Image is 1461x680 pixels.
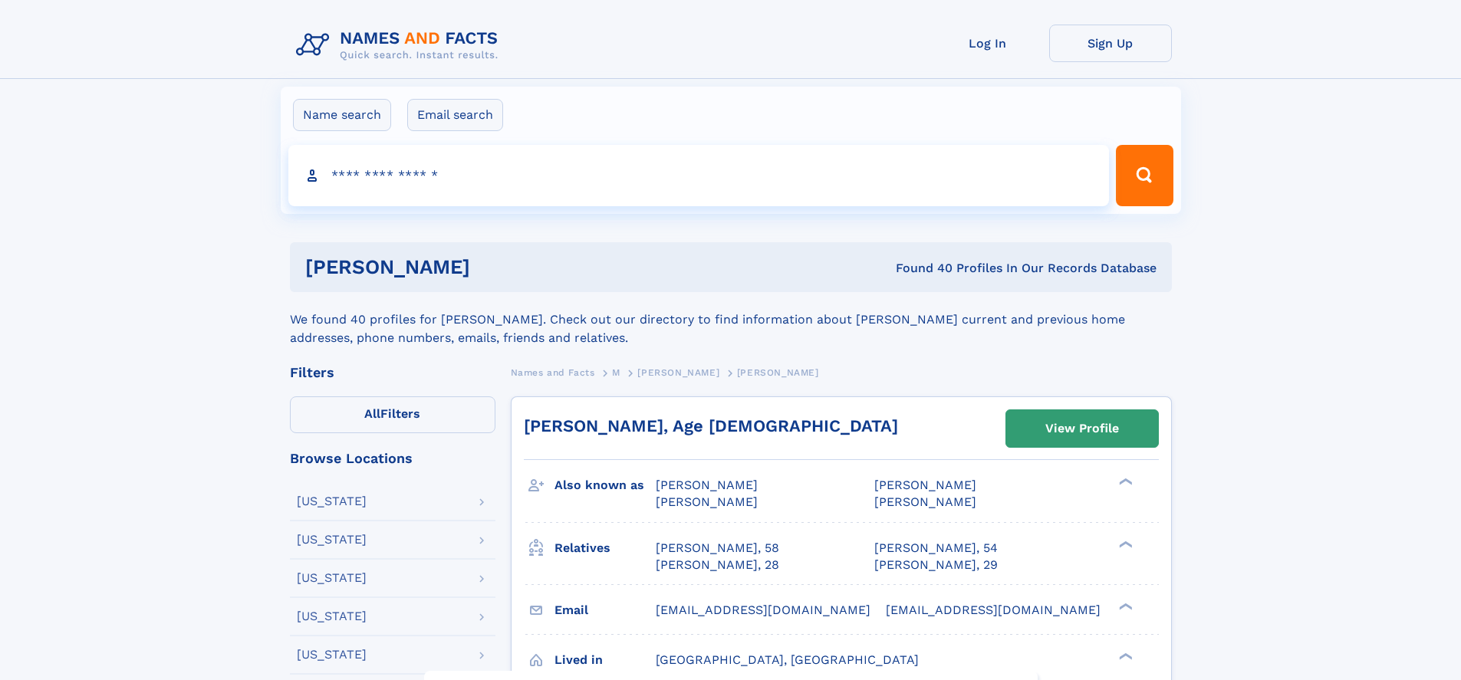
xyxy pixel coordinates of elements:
[656,494,758,509] span: [PERSON_NAME]
[737,367,819,378] span: [PERSON_NAME]
[656,557,779,573] a: [PERSON_NAME], 28
[297,649,367,661] div: [US_STATE]
[656,603,870,617] span: [EMAIL_ADDRESS][DOMAIN_NAME]
[1116,145,1173,206] button: Search Button
[554,597,656,623] h3: Email
[554,472,656,498] h3: Also known as
[637,363,719,382] a: [PERSON_NAME]
[554,647,656,673] h3: Lived in
[874,540,998,557] a: [PERSON_NAME], 54
[524,416,898,435] a: [PERSON_NAME], Age [DEMOGRAPHIC_DATA]
[297,572,367,584] div: [US_STATE]
[290,25,511,66] img: Logo Names and Facts
[290,396,495,433] label: Filters
[364,406,380,421] span: All
[1006,410,1158,447] a: View Profile
[1115,651,1134,661] div: ❯
[656,478,758,492] span: [PERSON_NAME]
[926,25,1049,62] a: Log In
[297,534,367,546] div: [US_STATE]
[612,367,620,378] span: M
[293,99,391,131] label: Name search
[511,363,595,382] a: Names and Facts
[1049,25,1172,62] a: Sign Up
[612,363,620,382] a: M
[297,495,367,508] div: [US_STATE]
[305,258,683,277] h1: [PERSON_NAME]
[1045,411,1119,446] div: View Profile
[886,603,1101,617] span: [EMAIL_ADDRESS][DOMAIN_NAME]
[407,99,503,131] label: Email search
[297,610,367,623] div: [US_STATE]
[1115,601,1134,611] div: ❯
[554,535,656,561] h3: Relatives
[683,260,1157,277] div: Found 40 Profiles In Our Records Database
[656,652,919,667] span: [GEOGRAPHIC_DATA], [GEOGRAPHIC_DATA]
[874,557,998,573] a: [PERSON_NAME], 29
[290,292,1172,347] div: We found 40 profiles for [PERSON_NAME]. Check out our directory to find information about [PERSON...
[288,145,1110,206] input: search input
[874,494,976,509] span: [PERSON_NAME]
[1115,539,1134,549] div: ❯
[290,366,495,379] div: Filters
[637,367,719,378] span: [PERSON_NAME]
[656,540,779,557] a: [PERSON_NAME], 58
[874,478,976,492] span: [PERSON_NAME]
[290,452,495,465] div: Browse Locations
[1115,477,1134,487] div: ❯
